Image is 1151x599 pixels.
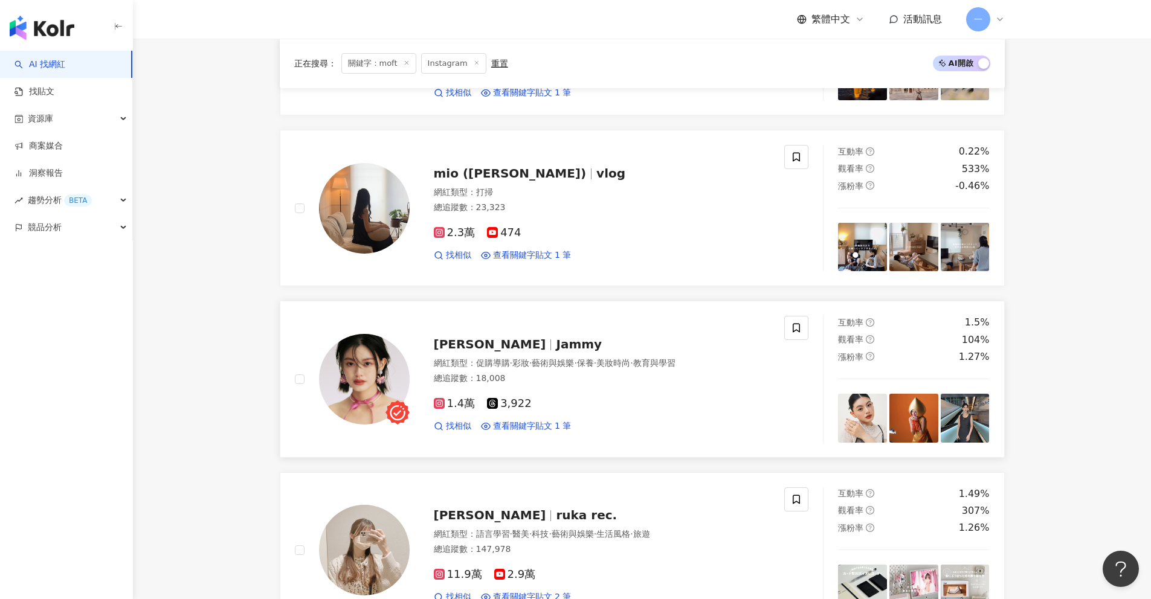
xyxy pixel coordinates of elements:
[838,523,863,533] span: 漲粉率
[434,249,471,261] a: 找相似
[493,87,572,99] span: 查看關鍵字貼文 1 筆
[574,358,576,368] span: ·
[959,350,990,364] div: 1.27%
[434,543,770,556] div: 總追蹤數 ： 147,978
[596,529,630,539] span: 生活風格
[838,318,863,327] span: 互動率
[476,529,510,539] span: 語言學習
[280,301,1005,457] a: KOL Avatar[PERSON_NAME]Jammy網紅類型：促購導購·彩妝·藝術與娛樂·保養·美妝時尚·教育與學習總追蹤數：18,0081.4萬3,922找相似查看關鍵字貼文 1 筆互動率...
[512,358,529,368] span: 彩妝
[319,163,410,254] img: KOL Avatar
[556,337,602,351] span: Jammy
[15,196,23,205] span: rise
[838,147,863,156] span: 互動率
[866,524,874,532] span: question-circle
[15,167,63,179] a: 洞察報告
[955,179,990,193] div: -0.46%
[941,223,990,272] img: post-image
[838,181,863,191] span: 漲粉率
[15,140,63,152] a: 商案媒合
[434,226,476,239] span: 2.3萬
[493,420,572,432] span: 查看關鍵字貼文 1 筆
[476,187,493,197] span: 打掃
[28,214,62,241] span: 競品分析
[866,489,874,498] span: question-circle
[532,358,574,368] span: 藝術與娛樂
[630,358,633,368] span: ·
[294,59,337,68] span: 正在搜尋 ：
[434,420,471,432] a: 找相似
[476,358,510,368] span: 促購導購
[838,488,863,498] span: 互動率
[434,508,546,522] span: [PERSON_NAME]
[965,316,990,329] div: 1.5%
[446,249,471,261] span: 找相似
[319,334,410,424] img: KOL Avatar
[889,223,938,272] img: post-image
[434,528,770,540] div: 網紅類型 ：
[493,249,572,261] span: 查看關鍵字貼文 1 筆
[28,187,92,214] span: 趨勢分析
[838,335,863,344] span: 觀看率
[434,568,482,581] span: 11.9萬
[596,166,625,181] span: vlog
[434,202,770,214] div: 總追蹤數 ： 23,323
[446,420,471,432] span: 找相似
[10,16,74,40] img: logo
[577,358,594,368] span: 保養
[866,181,874,190] span: question-circle
[529,529,532,539] span: ·
[481,249,572,261] a: 查看關鍵字貼文 1 筆
[446,87,471,99] span: 找相似
[434,373,770,385] div: 總追蹤數 ： 18,008
[889,394,938,443] img: post-image
[838,394,887,443] img: post-image
[28,105,53,132] span: 資源庫
[838,164,863,173] span: 觀看率
[630,529,633,539] span: ·
[974,13,982,26] span: 一
[962,162,990,176] div: 533%
[510,529,512,539] span: ·
[866,335,874,344] span: question-circle
[481,420,572,432] a: 查看關鍵字貼文 1 筆
[811,13,850,26] span: 繁體中文
[434,337,546,351] span: [PERSON_NAME]
[487,397,532,410] span: 3,922
[434,166,587,181] span: mio ([PERSON_NAME])
[838,223,887,272] img: post-image
[596,358,630,368] span: 美妝時尚
[421,53,486,74] span: Instagram
[491,59,508,68] div: 重置
[434,187,770,199] div: 網紅類型 ：
[434,357,770,370] div: 網紅類型 ：
[510,358,512,368] span: ·
[962,504,990,517] div: 307%
[866,506,874,514] span: question-circle
[866,147,874,156] span: question-circle
[838,505,863,515] span: 觀看率
[959,145,990,158] div: 0.22%
[552,529,594,539] span: 藝術與娛樂
[532,529,549,539] span: 科技
[556,508,617,522] span: ruka rec.
[529,358,532,368] span: ·
[959,487,990,501] div: 1.49%
[64,194,92,207] div: BETA
[481,87,572,99] a: 查看關鍵字貼文 1 筆
[434,87,471,99] a: 找相似
[15,86,54,98] a: 找貼文
[341,53,416,74] span: 關鍵字：moft
[487,226,521,239] span: 474
[962,333,990,347] div: 104%
[15,59,65,71] a: searchAI 找網紅
[866,164,874,173] span: question-circle
[494,568,536,581] span: 2.9萬
[594,358,596,368] span: ·
[633,358,675,368] span: 教育與學習
[838,352,863,362] span: 漲粉率
[512,529,529,539] span: 醫美
[959,521,990,534] div: 1.26%
[280,130,1005,286] a: KOL Avatarmio ([PERSON_NAME])vlog網紅類型：打掃總追蹤數：23,3232.3萬474找相似查看關鍵字貼文 1 筆互動率question-circle0.22%觀看...
[549,529,551,539] span: ·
